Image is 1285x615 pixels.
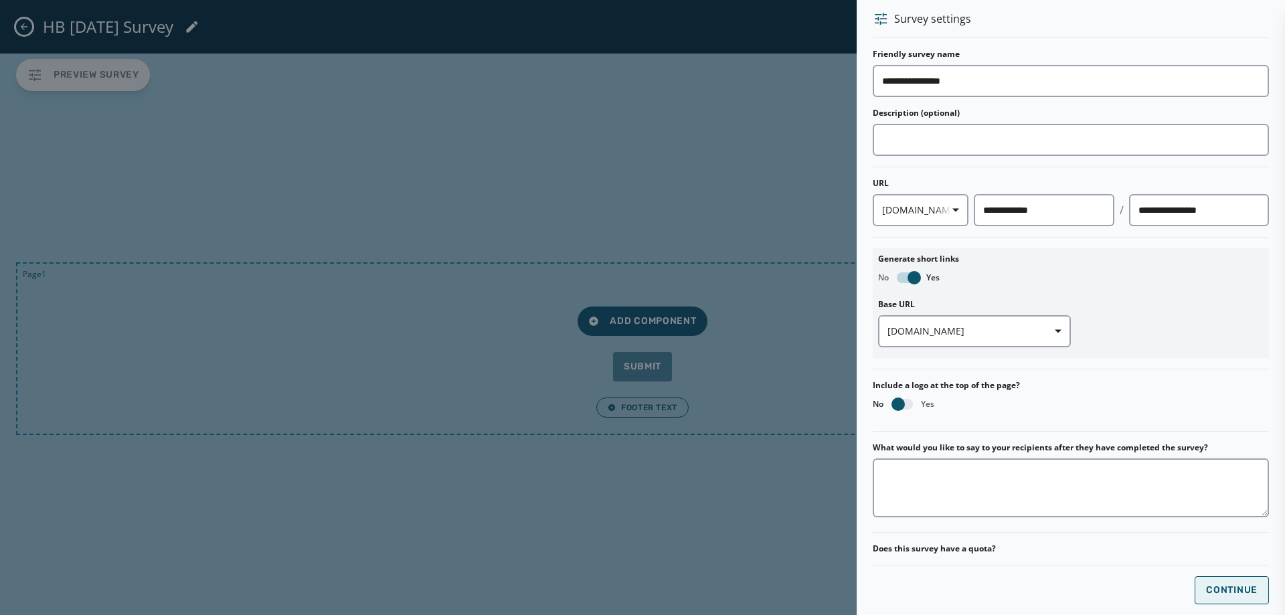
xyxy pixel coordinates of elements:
[873,178,1269,189] div: URL
[873,442,1208,453] label: What would you like to say to your recipients after they have completed the survey?
[878,254,1264,264] label: Generate short links
[873,49,960,60] label: Friendly survey name
[873,194,968,226] button: [DOMAIN_NAME]
[878,272,889,283] span: No
[11,11,436,25] body: Rich Text Area
[974,194,1114,226] input: Client slug
[873,399,883,410] span: No
[926,272,940,283] span: Yes
[887,325,1061,338] span: [DOMAIN_NAME]
[894,11,971,27] span: Survey settings
[1206,585,1258,596] span: Continue
[1129,194,1269,226] input: Survey slug
[878,315,1071,347] button: [DOMAIN_NAME]
[882,203,959,217] span: [DOMAIN_NAME]
[921,399,934,410] span: Yes
[878,299,1071,310] label: Base URL
[1195,576,1269,604] button: Continue
[873,380,1269,391] label: Include a logo at the top of the page?
[873,543,996,554] label: Does this survey have a quota?
[873,108,960,118] label: Description (optional)
[1120,202,1124,218] div: /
